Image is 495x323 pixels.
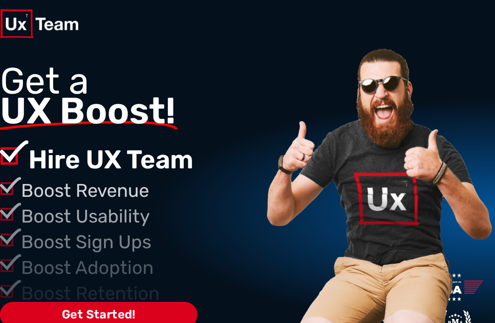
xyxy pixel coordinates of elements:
[21,228,262,256] p: Boost Sign Ups
[21,177,262,205] p: Boost Revenue
[21,203,262,230] p: Boost Usability
[21,254,262,282] p: Boost Adoption
[28,140,262,179] p: Hire UX Team
[21,280,262,307] p: Boost Retention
